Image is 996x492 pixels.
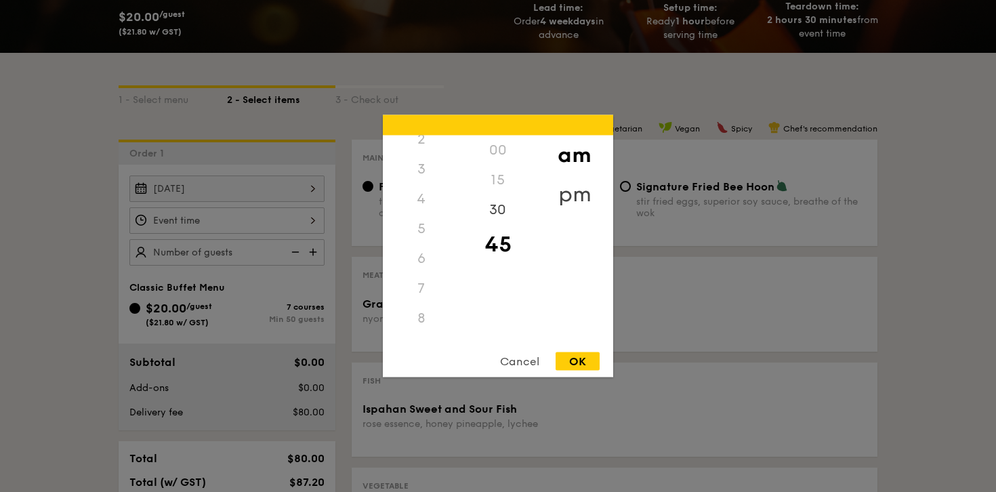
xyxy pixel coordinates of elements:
[383,214,459,244] div: 5
[459,225,536,264] div: 45
[383,304,459,333] div: 8
[383,244,459,274] div: 6
[459,165,536,195] div: 15
[536,175,613,214] div: pm
[383,184,459,214] div: 4
[383,274,459,304] div: 7
[383,155,459,184] div: 3
[459,136,536,165] div: 00
[556,352,600,371] div: OK
[486,352,553,371] div: Cancel
[383,125,459,155] div: 2
[383,333,459,363] div: 9
[459,195,536,225] div: 30
[536,136,613,175] div: am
